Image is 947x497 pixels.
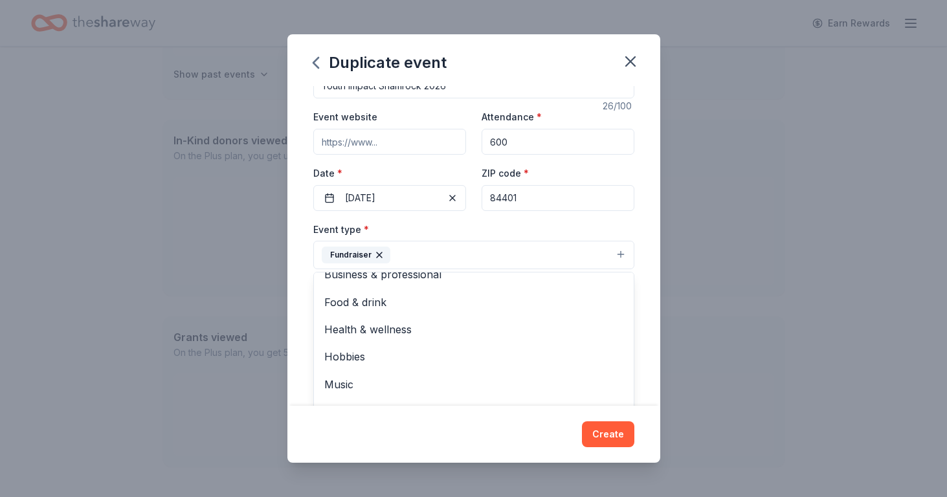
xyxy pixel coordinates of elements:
span: Business & professional [324,266,623,283]
span: Food & drink [324,294,623,311]
div: Fundraiser [313,272,634,427]
span: Music [324,376,623,393]
span: Performing & visual arts [324,403,623,420]
div: Fundraiser [322,247,390,263]
span: Hobbies [324,348,623,365]
span: Health & wellness [324,321,623,338]
button: Fundraiser [313,241,634,269]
